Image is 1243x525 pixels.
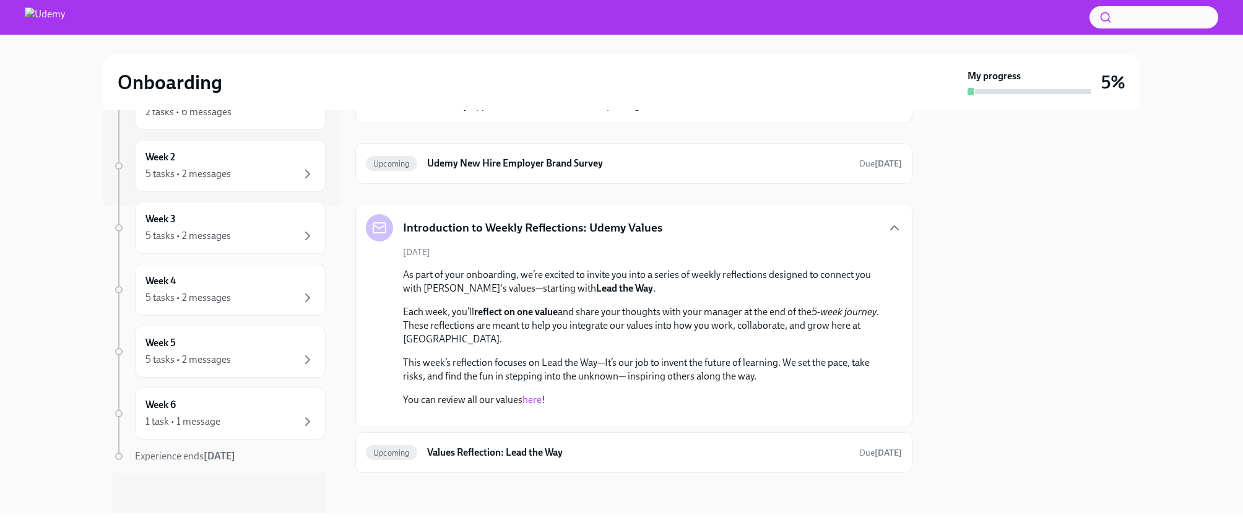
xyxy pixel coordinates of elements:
[859,448,902,458] span: Due
[859,158,902,169] span: Due
[145,150,175,164] h6: Week 2
[366,154,902,173] a: UpcomingUdemy New Hire Employer Brand SurveyDue[DATE]
[113,264,326,316] a: Week 45 tasks • 2 messages
[366,448,417,458] span: Upcoming
[427,157,849,170] h6: Udemy New Hire Employer Brand Survey
[145,336,176,350] h6: Week 5
[145,353,231,367] div: 5 tasks • 2 messages
[474,306,558,318] strong: reflect on one value
[366,159,417,168] span: Upcoming
[118,70,222,95] h2: Onboarding
[596,282,653,294] strong: Lead the Way
[403,393,882,407] p: You can review all our values !
[522,394,542,406] a: here
[968,69,1021,83] strong: My progress
[113,140,326,192] a: Week 25 tasks • 2 messages
[145,398,176,412] h6: Week 6
[875,448,902,458] strong: [DATE]
[403,305,882,346] p: Each week, you’ll and share your thoughts with your manager at the end of the . These reflections...
[25,7,65,27] img: Udemy
[859,447,902,459] span: September 17th, 2025 10:00
[145,212,176,226] h6: Week 3
[859,158,902,170] span: September 16th, 2025 10:00
[403,268,882,295] p: As part of your onboarding, we’re excited to invite you into a series of weekly reflections desig...
[135,450,235,462] span: Experience ends
[366,443,902,462] a: UpcomingValues Reflection: Lead the WayDue[DATE]
[427,446,849,459] h6: Values Reflection: Lead the Way
[145,167,231,181] div: 5 tasks • 2 messages
[113,388,326,440] a: Week 61 task • 1 message
[113,326,326,378] a: Week 55 tasks • 2 messages
[1101,71,1125,93] h3: 5%
[875,158,902,169] strong: [DATE]
[204,450,235,462] strong: [DATE]
[403,220,662,236] h5: Introduction to Weekly Reflections: Udemy Values
[145,229,231,243] div: 5 tasks • 2 messages
[145,274,176,288] h6: Week 4
[812,306,877,318] em: 5-week journey
[145,105,232,119] div: 2 tasks • 6 messages
[145,415,220,428] div: 1 task • 1 message
[403,356,882,383] p: This week’s reflection focuses on Lead the Way—It’s our job to invent the future of learning. We ...
[403,246,430,258] span: [DATE]
[145,291,231,305] div: 5 tasks • 2 messages
[113,202,326,254] a: Week 35 tasks • 2 messages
